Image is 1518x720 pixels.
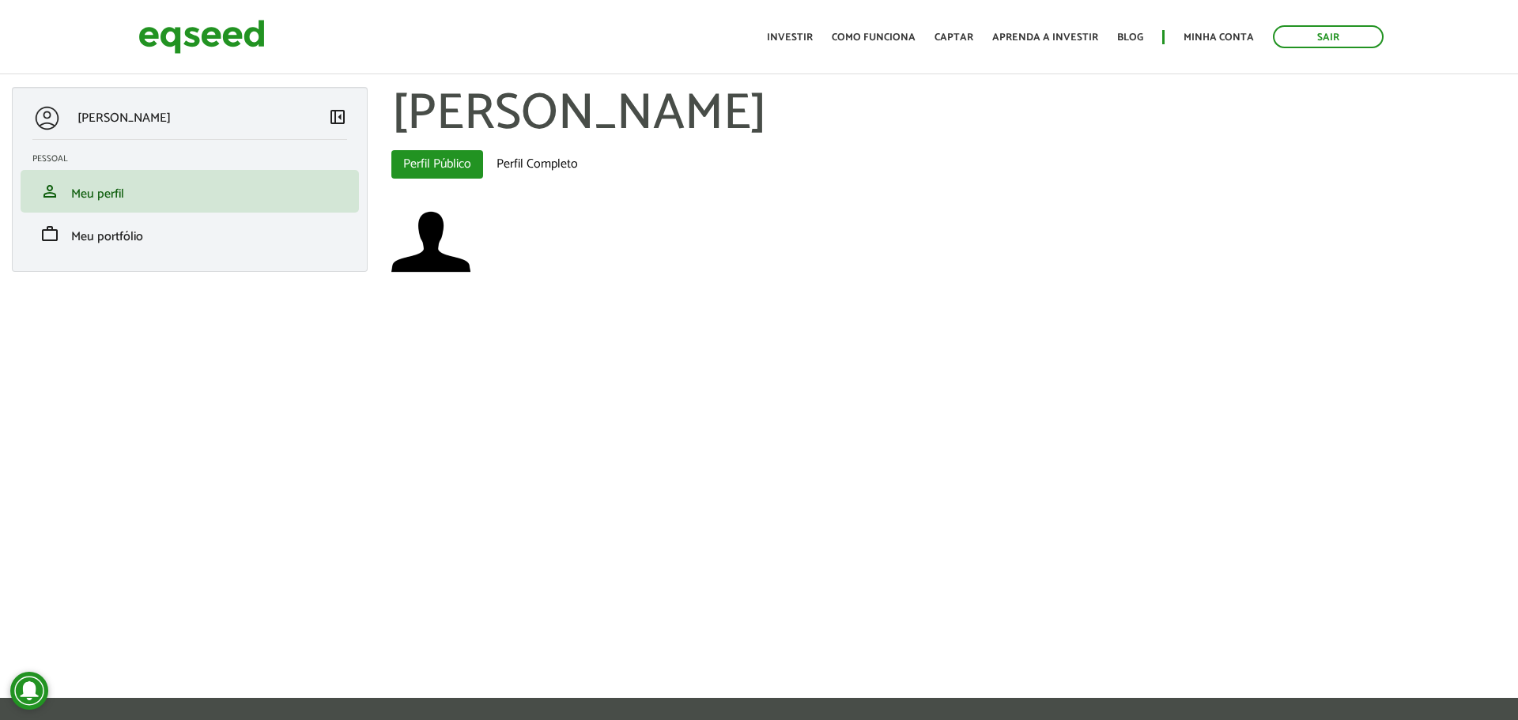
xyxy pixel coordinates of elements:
[71,226,143,247] span: Meu portfólio
[138,16,265,58] img: EqSeed
[21,213,359,255] li: Meu portfólio
[32,224,347,243] a: workMeu portfólio
[992,32,1098,43] a: Aprenda a investir
[71,183,124,205] span: Meu perfil
[935,32,973,43] a: Captar
[391,202,470,281] a: Ver perfil do usuário.
[21,170,359,213] li: Meu perfil
[40,224,59,243] span: work
[1273,25,1384,48] a: Sair
[77,111,171,126] p: [PERSON_NAME]
[32,154,359,164] h2: Pessoal
[391,150,483,179] a: Perfil Público
[32,182,347,201] a: personMeu perfil
[485,150,590,179] a: Perfil Completo
[391,87,1506,142] h1: [PERSON_NAME]
[328,107,347,130] a: Colapsar menu
[1184,32,1254,43] a: Minha conta
[832,32,916,43] a: Como funciona
[391,202,470,281] img: Foto de LUIZ GUILHERME CORREA AUGUSTO
[328,107,347,126] span: left_panel_close
[767,32,813,43] a: Investir
[40,182,59,201] span: person
[1117,32,1143,43] a: Blog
